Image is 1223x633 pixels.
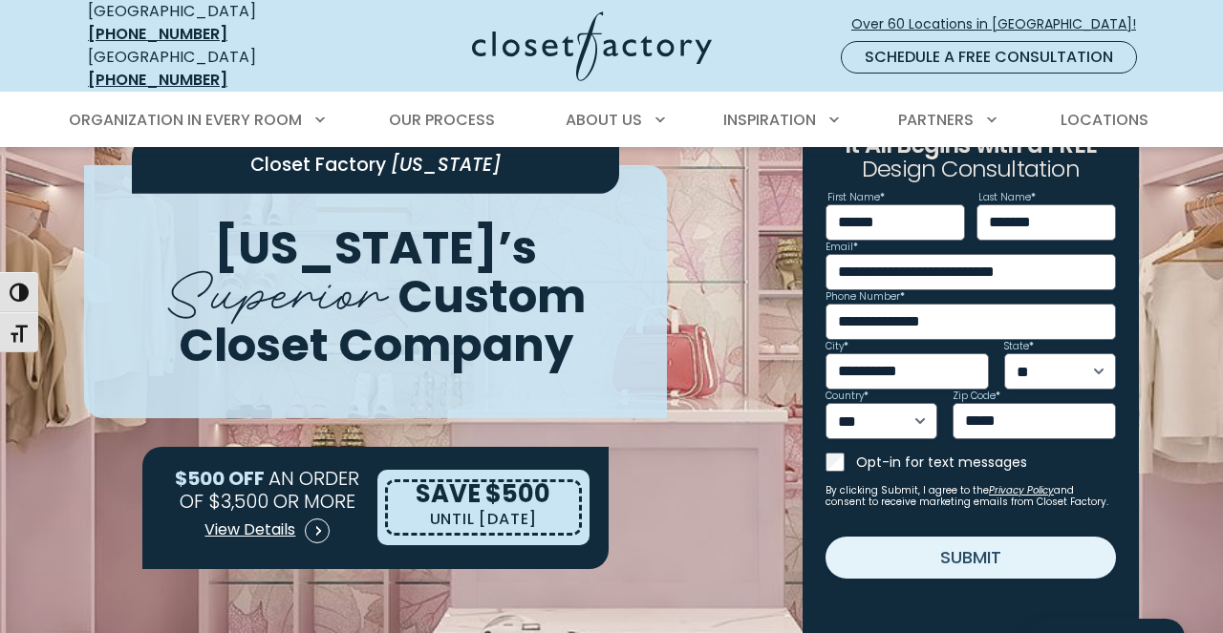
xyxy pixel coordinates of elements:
label: State [1004,342,1034,351]
span: AN ORDER OF $3,500 OR MORE [180,464,360,514]
span: View Details [204,518,295,541]
a: [PHONE_NUMBER] [88,23,227,45]
span: [US_STATE]’s [214,216,537,280]
label: Last Name [978,193,1036,202]
span: Over 60 Locations in [GEOGRAPHIC_DATA]! [851,14,1151,34]
span: SAVE $500 [416,476,550,511]
span: Inspiration [723,109,816,131]
span: Design Consultation [862,154,1080,185]
span: Closet Factory [250,153,386,179]
label: Phone Number [826,292,905,302]
span: Partners [898,109,974,131]
span: Superior [165,244,387,331]
span: [US_STATE] [391,153,501,179]
label: Country [826,391,869,401]
span: Custom Closet Company [179,264,587,377]
a: [PHONE_NUMBER] [88,69,227,91]
span: $500 OFF [175,464,265,491]
p: UNTIL [DATE] [430,506,538,533]
a: Schedule a Free Consultation [841,41,1137,74]
img: Closet Factory Logo [472,11,712,81]
label: First Name [827,193,885,202]
label: Email [826,243,858,252]
small: By clicking Submit, I agree to the and consent to receive marketing emails from Closet Factory. [826,485,1116,508]
nav: Primary Menu [55,94,1168,147]
span: Our Process [389,109,495,131]
span: Locations [1061,109,1148,131]
div: [GEOGRAPHIC_DATA] [88,46,322,92]
a: Over 60 Locations in [GEOGRAPHIC_DATA]! [850,8,1152,41]
a: View Details [204,512,331,550]
span: Organization in Every Room [69,109,302,131]
button: Submit [826,537,1116,579]
label: Zip Code [953,391,1000,401]
a: Privacy Policy [989,483,1054,497]
label: Opt-in for text messages [856,453,1116,472]
span: About Us [566,109,642,131]
label: City [826,342,848,351]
